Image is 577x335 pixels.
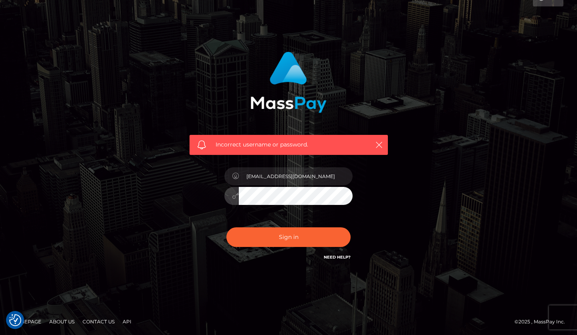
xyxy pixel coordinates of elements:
[9,314,21,326] button: Consent Preferences
[79,315,118,328] a: Contact Us
[324,255,351,260] a: Need Help?
[119,315,135,328] a: API
[9,315,44,328] a: Homepage
[226,227,351,247] button: Sign in
[239,167,353,185] input: Username...
[46,315,78,328] a: About Us
[9,314,21,326] img: Revisit consent button
[514,317,571,326] div: © 2025 , MassPay Inc.
[250,52,327,113] img: MassPay Login
[216,140,362,149] span: Incorrect username or password.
